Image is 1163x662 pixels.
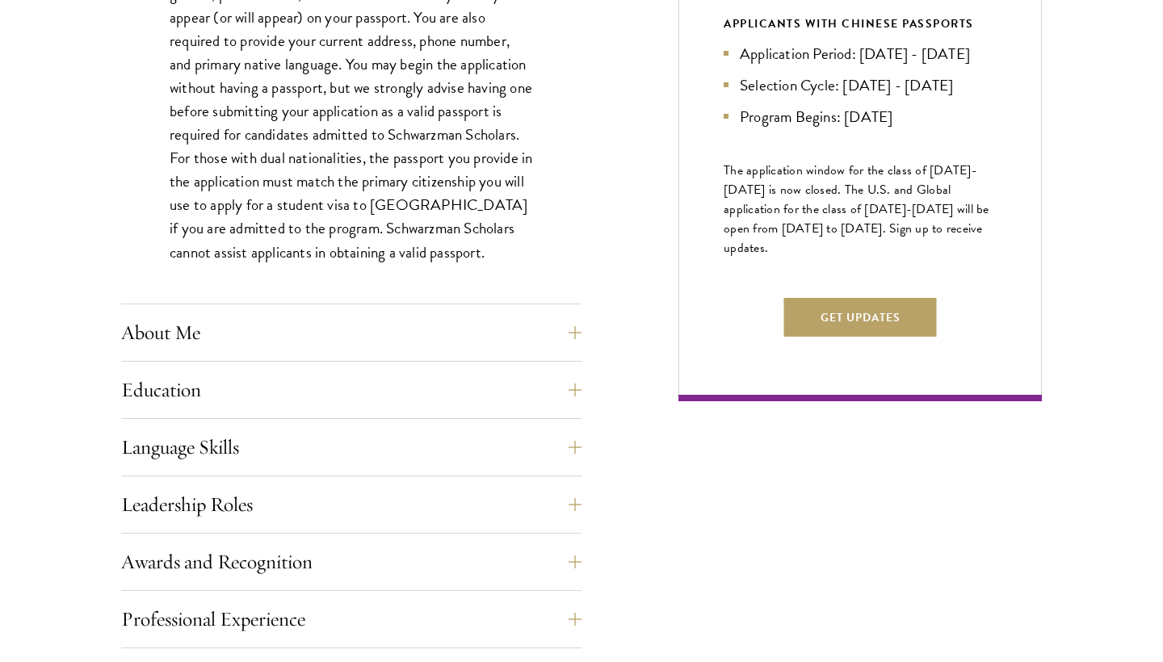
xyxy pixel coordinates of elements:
[121,485,581,524] button: Leadership Roles
[724,42,997,65] li: Application Period: [DATE] - [DATE]
[724,105,997,128] li: Program Begins: [DATE]
[121,600,581,639] button: Professional Experience
[121,371,581,409] button: Education
[724,73,997,97] li: Selection Cycle: [DATE] - [DATE]
[724,161,989,258] span: The application window for the class of [DATE]-[DATE] is now closed. The U.S. and Global applicat...
[724,14,997,34] div: APPLICANTS WITH CHINESE PASSPORTS
[121,313,581,352] button: About Me
[121,543,581,581] button: Awards and Recognition
[121,428,581,467] button: Language Skills
[784,298,937,337] button: Get Updates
